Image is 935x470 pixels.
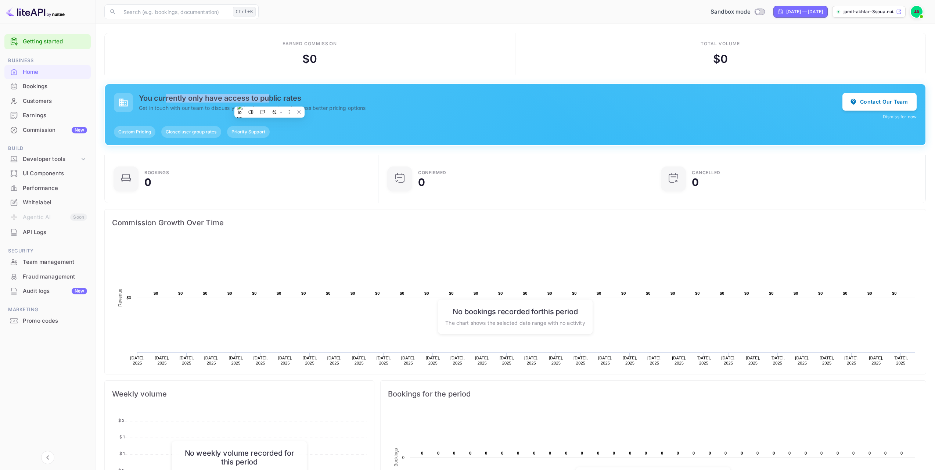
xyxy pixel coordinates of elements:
text: [DATE], 2025 [377,356,391,365]
text: 0 [421,451,423,455]
span: Commission Growth Over Time [112,217,918,229]
text: $0 [203,291,208,295]
h5: You currently only have access to public rates [139,94,842,103]
text: $0 [695,291,700,295]
div: [DATE] — [DATE] [786,8,823,15]
text: [DATE], 2025 [500,356,514,365]
text: [DATE], 2025 [770,356,785,365]
text: $0 [867,291,872,295]
a: Audit logsNew [4,284,91,298]
text: [DATE], 2025 [401,356,416,365]
text: [DATE], 2025 [229,356,243,365]
span: Priority Support [227,129,270,135]
div: 0 [418,177,425,187]
text: 0 [597,451,599,455]
input: Search (e.g. bookings, documentation) [119,4,230,19]
text: [DATE], 2025 [303,356,317,365]
text: $0 [769,291,774,295]
text: [DATE], 2025 [573,356,588,365]
div: Team management [23,258,87,266]
div: $ 0 [302,51,317,67]
span: Custom Pricing [114,129,155,135]
h6: No bookings recorded for this period [445,307,585,316]
text: 0 [661,451,663,455]
text: 0 [549,451,551,455]
text: $0 [646,291,651,295]
text: [DATE], 2025 [623,356,637,365]
div: UI Components [23,169,87,178]
div: 0 [692,177,699,187]
text: $0 [400,291,404,295]
text: 0 [485,451,487,455]
div: New [72,127,87,133]
a: Getting started [23,37,87,46]
text: [DATE], 2025 [697,356,711,365]
text: [DATE], 2025 [180,356,194,365]
div: Getting started [4,34,91,49]
span: Sandbox mode [711,8,751,16]
div: Performance [23,184,87,193]
div: Bookings [23,82,87,91]
text: Revenue [510,374,528,379]
text: [DATE], 2025 [130,356,145,365]
text: 0 [469,451,471,455]
text: $0 [350,291,355,295]
div: Audit logs [23,287,87,295]
button: Contact Our Team [842,93,917,111]
h6: No weekly volume recorded for this period [179,449,299,466]
text: [DATE], 2025 [155,356,169,365]
text: 0 [517,451,519,455]
div: API Logs [4,225,91,240]
text: $0 [126,295,131,300]
text: 0 [820,451,823,455]
text: 0 [788,451,791,455]
text: $0 [523,291,528,295]
div: Bookings [4,79,91,94]
text: [DATE], 2025 [820,356,834,365]
div: Bookings [144,171,169,175]
text: 0 [437,451,439,455]
div: Home [4,65,91,79]
tspan: $ 2 [118,417,125,423]
div: Earnings [23,111,87,120]
text: $0 [572,291,577,295]
p: Get in touch with our team to discuss your business needs and access better pricing options [139,104,842,112]
div: API Logs [23,228,87,237]
text: $0 [498,291,503,295]
text: 0 [884,451,887,455]
text: [DATE], 2025 [204,356,219,365]
text: $0 [843,291,848,295]
text: [DATE], 2025 [253,356,268,365]
a: Performance [4,181,91,195]
div: $ 0 [713,51,728,67]
a: UI Components [4,166,91,180]
text: 0 [724,451,727,455]
div: Promo codes [23,317,87,325]
tspan: $ 1 [119,451,125,456]
text: 0 [837,451,839,455]
div: Team management [4,255,91,269]
tspan: $ 1 [119,434,125,439]
text: $0 [301,291,306,295]
text: 0 [869,451,871,455]
text: [DATE], 2025 [598,356,612,365]
text: $0 [547,291,552,295]
div: Home [23,68,87,76]
img: Jamil Akhtar [911,6,923,18]
button: Collapse navigation [41,451,54,464]
text: $0 [720,291,724,295]
text: $0 [252,291,257,295]
text: [DATE], 2025 [549,356,563,365]
text: 0 [453,451,455,455]
text: $0 [794,291,798,295]
text: 0 [402,455,404,460]
a: Customers [4,94,91,108]
text: $0 [424,291,429,295]
text: $0 [326,291,331,295]
text: 0 [773,451,775,455]
text: 0 [805,451,807,455]
text: 0 [629,451,631,455]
